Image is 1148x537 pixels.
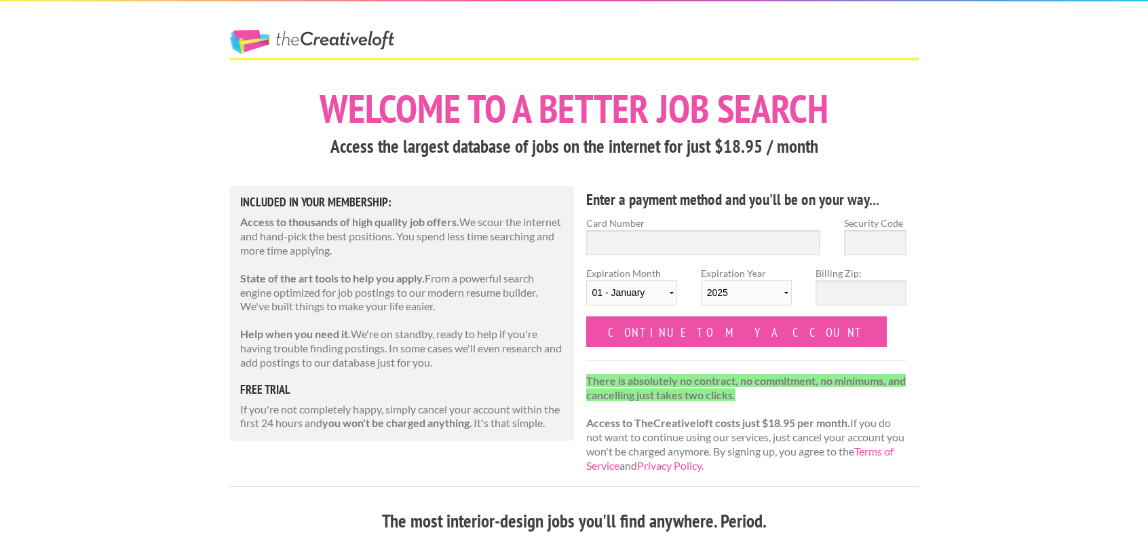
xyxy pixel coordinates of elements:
[240,272,565,314] p: From a powerful search engine optimized for job postings to our modern resume builder. We've buil...
[701,266,792,316] label: Expiration Year
[230,508,919,534] h3: The most interior-design jobs you'll find anywhere. Period.
[230,89,919,128] h1: Welcome to a better job search
[240,327,351,340] strong: Help when you need it.
[586,416,850,429] strong: Access to TheCreativeloft costs just $18.95 per month.
[240,403,565,431] p: If you're not completely happy, simply cancel your account within the first 24 hours and . It's t...
[230,134,919,160] h3: Access the largest database of jobs on the internet for just $18.95 / month
[240,272,425,284] strong: State of the art tools to help you apply.
[322,416,470,429] strong: you won't be charged anything
[586,216,821,230] label: Card Number
[230,30,394,54] a: The Creative Loft
[586,445,894,472] a: Terms of Service
[240,196,565,208] h5: Included in Your Membership:
[816,266,906,280] label: Billing Zip:
[240,215,565,257] p: We scour the internet and hand-pick the best positions. You spend less time searching and more ti...
[586,374,906,401] strong: There is absolutely no contract, no commitment, no minimums, and cancelling just takes two clicks.
[586,316,887,347] input: Continue to my account
[586,280,677,305] select: Expiration Month
[240,215,459,228] strong: Access to thousands of high quality job offers.
[701,280,792,305] select: Expiration Year
[240,384,565,396] h5: free trial
[586,189,907,210] h4: Enter a payment method and you'll be on your way...
[637,459,702,472] a: Privacy Policy
[586,266,677,316] label: Expiration Month
[240,327,565,369] p: We're on standby, ready to help if you're having trouble finding postings. In some cases we'll ev...
[844,216,906,230] label: Security Code
[586,374,907,473] p: If you do not want to continue using our services, just cancel your account you won't be charged ...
